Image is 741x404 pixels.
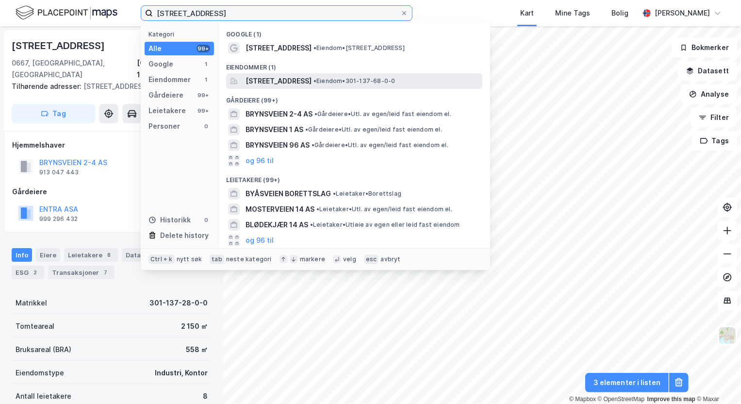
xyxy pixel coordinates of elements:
[197,45,210,52] div: 99+
[149,297,208,309] div: 301-137-28-0-0
[647,396,695,403] a: Improve this map
[101,268,111,277] div: 7
[246,219,308,231] span: BLØDEKJÆR 14 AS
[197,91,210,99] div: 99+
[681,84,737,104] button: Analyse
[305,126,308,133] span: •
[314,110,451,118] span: Gårdeiere • Utl. av egen/leid fast eiendom el.
[313,77,316,84] span: •
[655,7,710,19] div: [PERSON_NAME]
[16,320,54,332] div: Tomteareal
[246,155,274,167] button: og 96 til
[218,56,490,73] div: Eiendommer (1)
[316,205,452,213] span: Leietaker • Utl. av egen/leid fast eiendom el.
[312,141,448,149] span: Gårdeiere • Utl. av egen/leid fast eiendom el.
[305,126,442,134] span: Gårdeiere • Utl. av egen/leid fast eiendom el.
[692,131,737,151] button: Tags
[246,235,274,246] button: og 96 til
[148,89,183,101] div: Gårdeiere
[31,268,40,277] div: 2
[313,44,316,51] span: •
[312,141,314,149] span: •
[218,89,490,106] div: Gårdeiere (99+)
[203,390,208,402] div: 8
[16,4,117,21] img: logo.f888ab2527a4732fd821a326f86c7f29.svg
[148,58,173,70] div: Google
[520,7,534,19] div: Kart
[333,190,401,198] span: Leietaker • Borettslag
[16,367,64,379] div: Eiendomstype
[555,7,590,19] div: Mine Tags
[314,110,317,118] span: •
[585,373,669,392] button: 3 elementer i listen
[246,108,313,120] span: BRYNSVEIEN 2-4 AS
[122,248,158,262] div: Datasett
[364,254,379,264] div: esc
[36,248,60,262] div: Eiere
[611,7,628,19] div: Bolig
[313,44,405,52] span: Eiendom • [STREET_ADDRESS]
[300,255,325,263] div: markere
[12,248,32,262] div: Info
[148,105,186,117] div: Leietakere
[12,57,137,81] div: 0667, [GEOGRAPHIC_DATA], [GEOGRAPHIC_DATA]
[692,357,741,404] iframe: Chat Widget
[691,108,737,127] button: Filter
[148,214,191,226] div: Historikk
[12,38,107,53] div: [STREET_ADDRESS]
[246,188,331,200] span: BYÅSVEIEN BORETTSLAG
[148,43,162,54] div: Alle
[186,344,208,355] div: 558 ㎡
[202,76,210,84] div: 1
[246,124,303,135] span: BRYNSVEIEN 1 AS
[16,390,71,402] div: Antall leietakere
[343,255,356,263] div: velg
[137,57,212,81] div: [GEOGRAPHIC_DATA], 137/28
[12,186,211,198] div: Gårdeiere
[310,221,313,228] span: •
[678,61,737,81] button: Datasett
[598,396,645,403] a: OpenStreetMap
[202,60,210,68] div: 1
[16,344,71,355] div: Bruksareal (BRA)
[104,250,114,260] div: 8
[148,254,175,264] div: Ctrl + k
[210,254,224,264] div: tab
[155,367,208,379] div: Industri, Kontor
[218,23,490,40] div: Google (1)
[39,215,78,223] div: 999 296 432
[246,139,310,151] span: BRYNSVEIEN 96 AS
[48,266,115,279] div: Transaksjoner
[148,31,214,38] div: Kategori
[672,38,737,57] button: Bokmerker
[12,266,44,279] div: ESG
[246,42,312,54] span: [STREET_ADDRESS]
[246,203,314,215] span: MOSTERVEIEN 14 AS
[310,221,460,229] span: Leietaker • Utleie av egen eller leid fast eiendom
[148,120,180,132] div: Personer
[153,6,400,20] input: Søk på adresse, matrikkel, gårdeiere, leietakere eller personer
[39,168,79,176] div: 913 047 443
[316,205,319,213] span: •
[16,297,47,309] div: Matrikkel
[12,81,204,92] div: [STREET_ADDRESS]
[202,122,210,130] div: 0
[718,326,737,345] img: Z
[12,82,83,90] span: Tilhørende adresser:
[380,255,400,263] div: avbryt
[12,139,211,151] div: Hjemmelshaver
[148,74,191,85] div: Eiendommer
[246,75,312,87] span: [STREET_ADDRESS]
[202,216,210,224] div: 0
[226,255,272,263] div: neste kategori
[218,168,490,186] div: Leietakere (99+)
[160,230,209,241] div: Delete history
[177,255,202,263] div: nytt søk
[569,396,596,403] a: Mapbox
[12,104,95,123] button: Tag
[333,190,336,197] span: •
[181,320,208,332] div: 2 150 ㎡
[197,107,210,115] div: 99+
[313,77,395,85] span: Eiendom • 301-137-68-0-0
